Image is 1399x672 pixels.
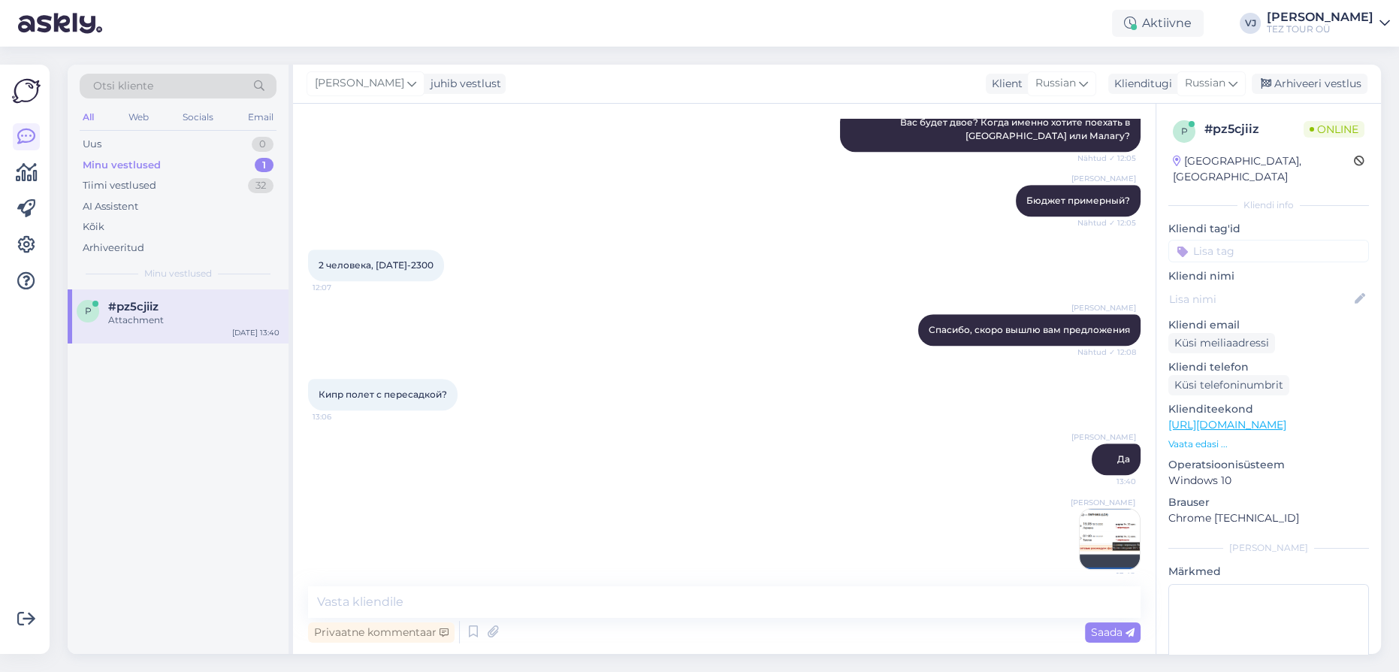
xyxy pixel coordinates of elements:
[248,178,273,193] div: 32
[1304,121,1364,138] span: Online
[1185,75,1225,92] span: Russian
[1091,625,1135,639] span: Saada
[1168,401,1369,417] p: Klienditeekond
[1071,173,1136,184] span: [PERSON_NAME]
[1267,11,1373,23] div: [PERSON_NAME]
[1071,302,1136,313] span: [PERSON_NAME]
[1168,268,1369,284] p: Kliendi nimi
[315,75,404,92] span: [PERSON_NAME]
[1112,10,1204,37] div: Aktiivne
[308,622,455,643] div: Privaatne kommentaar
[245,107,276,127] div: Email
[1117,453,1130,465] span: Да
[1080,509,1140,569] img: Attachment
[83,178,156,193] div: Tiimi vestlused
[1168,473,1369,489] p: Windows 10
[1267,23,1373,35] div: TEZ TOUR OÜ
[83,241,144,256] div: Arhiveeritud
[1168,240,1369,262] input: Lisa tag
[1077,347,1136,358] span: Nähtud ✓ 12:08
[1071,497,1135,508] span: [PERSON_NAME]
[1168,375,1289,395] div: Küsi telefoninumbrit
[1026,195,1130,206] span: Бюджет примерный?
[83,137,101,152] div: Uus
[1035,75,1076,92] span: Russian
[83,199,138,214] div: AI Assistent
[1168,198,1369,212] div: Kliendi info
[319,259,434,271] span: 2 человека, [DATE]-2300
[1168,564,1369,580] p: Märkmed
[108,300,159,313] span: #pz5cjiiz
[1168,418,1286,431] a: [URL][DOMAIN_NAME]
[1108,76,1172,92] div: Klienditugi
[12,77,41,105] img: Askly Logo
[1168,541,1369,555] div: [PERSON_NAME]
[1173,153,1354,185] div: [GEOGRAPHIC_DATA], [GEOGRAPHIC_DATA]
[108,313,279,327] div: Attachment
[1168,495,1369,510] p: Brauser
[1071,431,1136,443] span: [PERSON_NAME]
[232,327,279,338] div: [DATE] 13:40
[1168,359,1369,375] p: Kliendi telefon
[1168,437,1369,451] p: Vaata edasi ...
[1204,120,1304,138] div: # pz5cjiiz
[1077,153,1136,164] span: Nähtud ✓ 12:05
[1079,570,1135,581] span: 13:42
[929,324,1130,335] span: Спасибо, скоро вышлю вам предложения
[425,76,501,92] div: juhib vestlust
[83,158,161,173] div: Minu vestlused
[1181,126,1188,137] span: p
[313,411,369,422] span: 13:06
[125,107,152,127] div: Web
[144,267,212,280] span: Minu vestlused
[93,78,153,94] span: Otsi kliente
[1080,476,1136,487] span: 13:40
[313,282,369,293] span: 12:07
[80,107,97,127] div: All
[1168,317,1369,333] p: Kliendi email
[1077,217,1136,229] span: Nähtud ✓ 12:05
[1240,13,1261,34] div: VJ
[1168,510,1369,526] p: Chrome [TECHNICAL_ID]
[83,219,104,235] div: Kõik
[1252,74,1367,94] div: Arhiveeri vestlus
[986,76,1023,92] div: Klient
[252,137,273,152] div: 0
[319,389,447,400] span: Кипр полет с пересадкой?
[180,107,216,127] div: Socials
[1267,11,1390,35] a: [PERSON_NAME]TEZ TOUR OÜ
[85,305,92,316] span: p
[1168,457,1369,473] p: Operatsioonisüsteem
[1168,221,1369,237] p: Kliendi tag'id
[255,158,273,173] div: 1
[1168,333,1275,353] div: Küsi meiliaadressi
[1169,291,1352,307] input: Lisa nimi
